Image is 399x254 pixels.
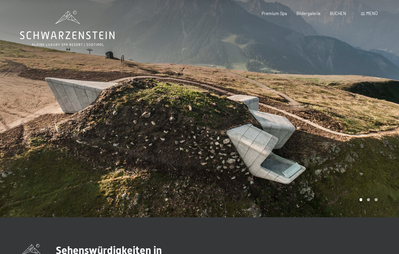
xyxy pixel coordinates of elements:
[357,198,378,201] div: Carousel Pagination
[262,11,287,16] a: Premium Spa
[366,11,378,16] span: Menü
[375,198,378,201] div: Carousel Page 3
[367,198,370,201] div: Carousel Page 2
[360,198,363,201] div: Carousel Page 1 (Current Slide)
[296,11,320,16] a: Bildergalerie
[330,11,346,16] a: BUCHEN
